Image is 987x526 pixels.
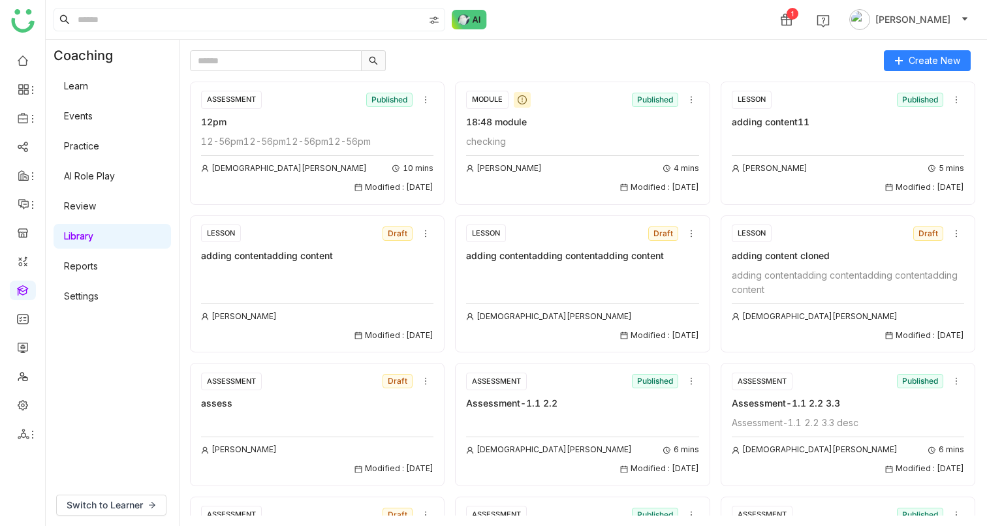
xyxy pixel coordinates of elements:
[64,200,96,211] a: Review
[201,373,262,390] div: ASSESSMENT
[466,91,509,108] div: MODULE
[632,374,678,388] nz-tag: Published
[732,506,792,523] div: ASSESSMENT
[732,268,964,297] div: adding contentadding contentadding contentadding content
[383,226,413,241] nz-tag: Draft
[64,260,98,271] a: Reports
[632,93,678,107] nz-tag: Published
[849,9,870,30] img: avatar
[466,506,527,523] div: ASSESSMENT
[787,8,798,20] div: 1
[632,508,678,522] nz-tag: Published
[648,226,678,241] nz-tag: Draft
[67,498,143,512] span: Switch to Learner
[64,140,99,151] a: Practice
[663,444,699,456] div: 6 mins
[732,115,964,129] div: adding content11
[354,330,433,342] div: Modified : [DATE]
[201,224,241,242] div: LESSON
[201,91,262,108] div: ASSESSMENT
[64,80,88,91] a: Learn
[452,10,487,29] img: ask-buddy-normal.svg
[466,249,698,263] div: adding contentadding contentadding content
[732,373,792,390] div: ASSESSMENT
[909,54,960,68] span: Create New
[354,463,433,475] div: Modified : [DATE]
[847,9,971,30] button: [PERSON_NAME]
[732,311,898,323] div: [DEMOGRAPHIC_DATA][PERSON_NAME]
[64,230,93,241] a: Library
[732,224,772,242] div: LESSON
[11,9,35,33] img: logo
[46,40,133,71] div: Coaching
[928,162,964,175] div: 5 mins
[466,396,698,410] div: Assessment-1.1 2.2
[732,249,964,263] div: adding content cloned
[875,12,950,27] span: [PERSON_NAME]
[466,224,506,242] div: LESSON
[429,15,439,25] img: search-type.svg
[620,330,699,342] div: Modified : [DATE]
[354,181,433,194] div: Modified : [DATE]
[732,416,964,430] div: Assessment-1.1 2.2 3.3 desc
[913,226,943,241] nz-tag: Draft
[201,444,277,456] div: [PERSON_NAME]
[663,162,699,175] div: 4 mins
[392,162,433,175] div: 10 mins
[885,463,964,475] div: Modified : [DATE]
[201,506,262,523] div: ASSESSMENT
[466,115,698,129] div: 18:48 module
[466,162,542,175] div: [PERSON_NAME]
[732,444,898,456] div: [DEMOGRAPHIC_DATA][PERSON_NAME]
[201,311,277,323] div: [PERSON_NAME]
[884,50,971,71] button: Create New
[732,91,772,108] div: LESSON
[64,170,115,181] a: AI Role Play
[885,330,964,342] div: Modified : [DATE]
[620,463,699,475] div: Modified : [DATE]
[201,134,433,149] div: 12-56pm12-56pm12-56pm12-56pm
[466,134,698,149] div: checking
[732,396,964,410] div: Assessment-1.1 2.2 3.3
[64,110,93,121] a: Events
[201,396,433,410] div: assess
[466,444,632,456] div: [DEMOGRAPHIC_DATA][PERSON_NAME]
[56,495,166,516] button: Switch to Learner
[383,508,413,522] nz-tag: Draft
[928,444,964,456] div: 6 mins
[201,115,433,129] div: 12pm
[817,14,830,27] img: help.svg
[897,508,943,522] nz-tag: Published
[897,93,943,107] nz-tag: Published
[383,374,413,388] nz-tag: Draft
[64,290,99,302] a: Settings
[620,181,699,194] div: Modified : [DATE]
[466,373,527,390] div: ASSESSMENT
[897,374,943,388] nz-tag: Published
[466,311,632,323] div: [DEMOGRAPHIC_DATA][PERSON_NAME]
[366,93,413,107] nz-tag: Published
[885,181,964,194] div: Modified : [DATE]
[201,249,433,263] div: adding contentadding content
[732,162,807,175] div: [PERSON_NAME]
[201,162,367,175] div: [DEMOGRAPHIC_DATA][PERSON_NAME]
